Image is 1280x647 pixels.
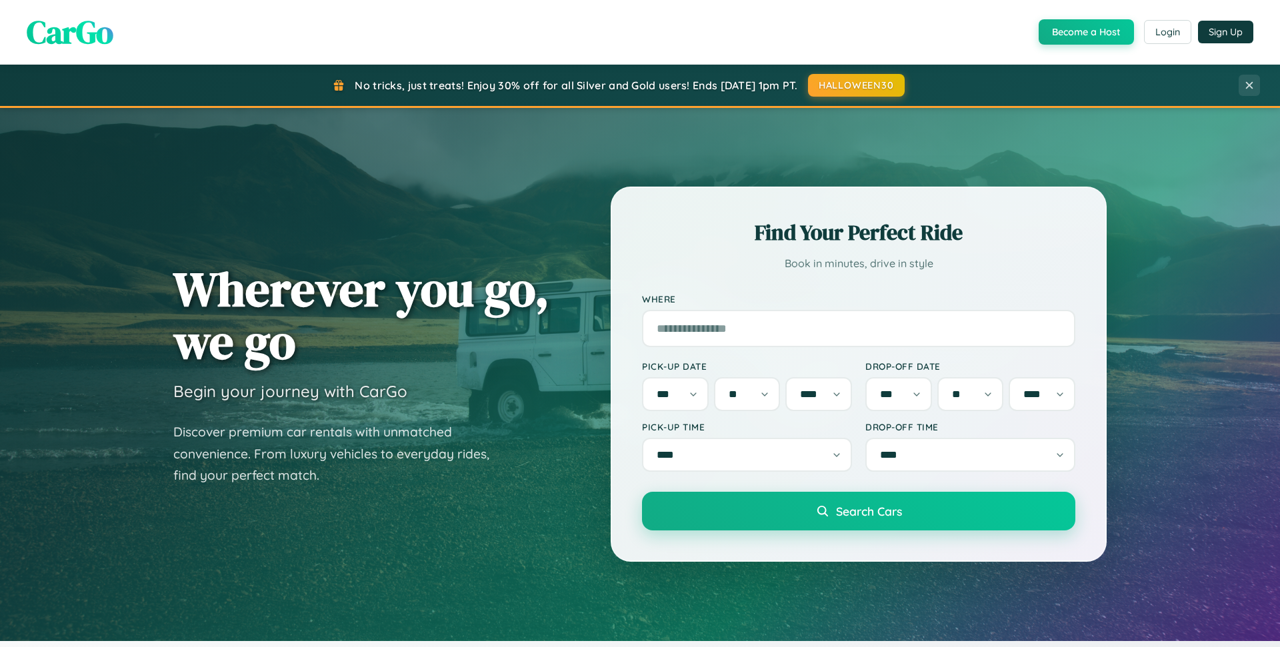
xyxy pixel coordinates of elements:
[173,381,407,401] h3: Begin your journey with CarGo
[355,79,797,92] span: No tricks, just treats! Enjoy 30% off for all Silver and Gold users! Ends [DATE] 1pm PT.
[27,10,113,54] span: CarGo
[642,421,852,432] label: Pick-up Time
[808,74,905,97] button: HALLOWEEN30
[1039,19,1134,45] button: Become a Host
[173,263,549,368] h1: Wherever you go, we go
[836,504,902,518] span: Search Cars
[1144,20,1191,44] button: Login
[642,492,1075,530] button: Search Cars
[642,218,1075,247] h2: Find Your Perfect Ride
[642,293,1075,305] label: Where
[1198,21,1253,43] button: Sign Up
[865,421,1075,432] label: Drop-off Time
[642,254,1075,273] p: Book in minutes, drive in style
[865,360,1075,372] label: Drop-off Date
[642,360,852,372] label: Pick-up Date
[173,421,507,486] p: Discover premium car rentals with unmatched convenience. From luxury vehicles to everyday rides, ...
